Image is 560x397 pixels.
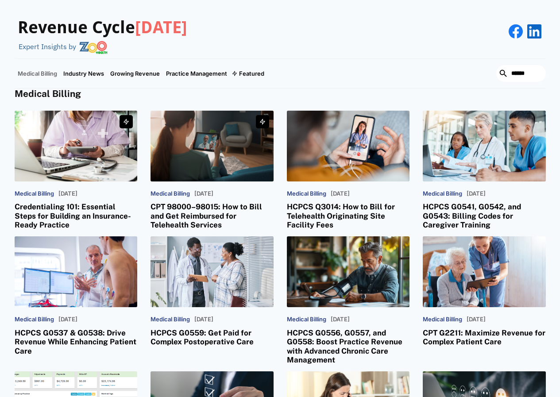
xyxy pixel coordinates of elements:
div: Expert Insights by [19,42,76,51]
p: Medical Billing [151,316,190,323]
h3: CPT 98000–98015: How to Bill and Get Reimbursed for Telehealth Services [151,202,274,229]
p: [DATE] [331,316,350,323]
p: [DATE] [194,190,213,197]
div: Featured [230,59,267,88]
p: Medical Billing [287,316,326,323]
p: Medical Billing [287,190,326,197]
h3: HCPCS G0541, G0542, and G0543: Billing Codes for Caregiver Training [423,202,546,229]
h4: Medical Billing [15,89,546,100]
p: [DATE] [331,190,350,197]
a: Medical Billing[DATE]CPT G2211: Maximize Revenue for Complex Patient Care [423,236,546,346]
p: Medical Billing [423,190,462,197]
a: Medical Billing[DATE]HCPCS G0556, G0557, and G0558: Boost Practice Revenue with Advanced Chronic ... [287,236,410,364]
h3: HCPCS G0537 & G0538: Drive Revenue While Enhancing Patient Care [15,328,138,355]
h3: CPT G2211: Maximize Revenue for Complex Patient Care [423,328,546,347]
a: Medical Billing[DATE]HCPCS G0537 & G0538: Drive Revenue While Enhancing Patient Care [15,236,138,355]
p: Medical Billing [423,316,462,323]
h3: Credentialing 101: Essential Steps for Building an Insurance-Ready Practice [15,202,138,229]
p: [DATE] [58,190,77,197]
a: Medical Billing[DATE]HCPCS G0541, G0542, and G0543: Billing Codes for Caregiver Training [423,111,546,230]
p: Medical Billing [151,190,190,197]
a: Revenue Cycle[DATE]Expert Insights by [15,9,187,54]
p: Medical Billing [15,190,54,197]
p: [DATE] [467,190,486,197]
h3: HCPCS G0556, G0557, and G0558: Boost Practice Revenue with Advanced Chronic Care Management [287,328,410,365]
a: Medical Billing[DATE]HCPCS G0559: Get Paid for Complex Postoperative Care [151,236,274,346]
h3: Revenue Cycle [18,18,187,38]
span: [DATE] [135,18,187,37]
div: Featured [239,70,264,77]
h3: HCPCS Q3014: How to Bill for Telehealth Originating Site Facility Fees [287,202,410,229]
a: Medical Billing[DATE]Credentialing 101: Essential Steps for Building an Insurance-Ready Practice [15,111,138,230]
a: Practice Management [163,59,230,88]
a: Growing Revenue [107,59,163,88]
p: [DATE] [467,316,486,323]
a: Medical Billing [15,59,60,88]
p: Medical Billing [15,316,54,323]
a: Industry News [60,59,107,88]
h3: HCPCS G0559: Get Paid for Complex Postoperative Care [151,328,274,347]
p: [DATE] [58,316,77,323]
a: Medical Billing[DATE]HCPCS Q3014: How to Bill for Telehealth Originating Site Facility Fees [287,111,410,230]
p: [DATE] [194,316,213,323]
a: Medical Billing[DATE]CPT 98000–98015: How to Bill and Get Reimbursed for Telehealth Services [151,111,274,230]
